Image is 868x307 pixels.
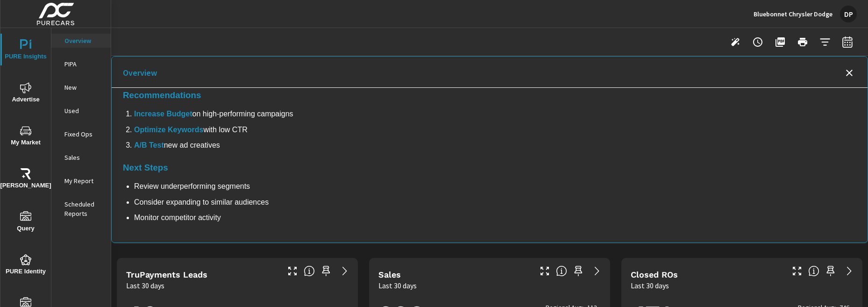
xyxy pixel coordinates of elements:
div: Used [51,104,111,118]
p: Scheduled Reports [64,200,103,218]
strong: A/B Test [134,141,164,149]
span: PURE Insights [3,39,48,62]
a: See more details in report [337,264,352,278]
button: Generate Summary [726,33,745,51]
button: Select Date Range [838,33,857,51]
h3: Next Steps [123,161,856,175]
li: Review underperforming segments [134,180,856,193]
button: Make Fullscreen [790,264,804,278]
span: My Market [3,125,48,148]
button: Make Fullscreen [285,264,300,278]
a: See more details in report [842,264,857,278]
li: Monitor competitor activity [134,212,856,224]
li: new ad creatives [134,139,856,151]
p: Last 30 days [126,280,164,291]
div: Fixed Ops [51,127,111,141]
p: Used [64,106,103,115]
li: on high-performing campaigns [134,108,856,120]
span: Save this to your personalized report [319,264,334,278]
strong: Increase Budget [134,110,192,118]
div: New [51,80,111,94]
span: [PERSON_NAME] [3,168,48,191]
p: PIPA [64,59,103,69]
button: Apply Filters [816,33,834,51]
div: Scheduled Reports [51,197,111,221]
span: PURE Identity [3,254,48,277]
p: My Report [64,176,103,186]
button: Make Fullscreen [537,264,552,278]
p: New [64,83,103,92]
span: Save this to your personalized report [571,264,586,278]
span: Query [3,211,48,234]
p: Bluebonnet Chrysler Dodge [754,10,832,18]
button: Print Report [793,33,812,51]
li: Consider expanding to similar audiences [134,196,856,208]
div: My Report [51,174,111,188]
h5: truPayments Leads [126,270,207,279]
p: Last 30 days [378,280,417,291]
p: Overview [64,36,103,45]
div: Sales [51,150,111,164]
div: Overview [51,34,111,48]
button: "Export Report to PDF" [771,33,790,51]
div: PIPA [51,57,111,71]
h3: Overview [123,67,157,79]
h3: Recommendations [123,88,856,102]
span: Advertise [3,82,48,105]
h5: Closed ROs [631,270,678,279]
li: with low CTR [134,124,856,136]
span: Number of Repair Orders Closed by the selected dealership group over the selected time range. [So... [808,265,819,277]
strong: Optimize Keywords [134,126,203,134]
span: Save this to your personalized report [823,264,838,278]
span: The number of truPayments leads. [304,265,315,277]
p: Last 30 days [631,280,669,291]
p: Sales [64,153,103,162]
p: Fixed Ops [64,129,103,139]
span: Number of vehicles sold by the dealership over the selected date range. [Source: This data is sou... [556,265,567,277]
a: See more details in report [590,264,605,278]
button: Close summary [842,66,856,80]
div: DP [840,6,857,22]
h5: Sales [378,270,401,279]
